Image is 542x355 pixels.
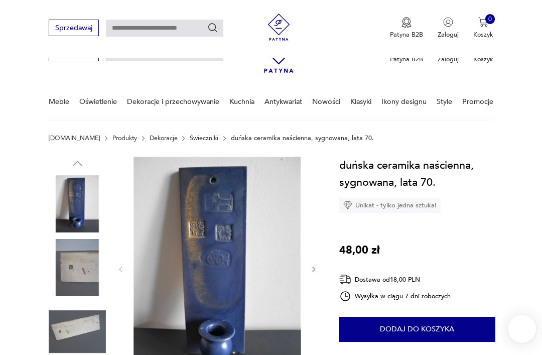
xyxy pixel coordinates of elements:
div: 0 [485,14,495,24]
a: Sprzedawaj [49,26,98,32]
img: Zdjęcie produktu duńska ceramika naścienna, sygnowana, lata 70. [49,239,106,296]
button: Patyna B2B [390,17,423,39]
a: Promocje [462,84,493,119]
div: Unikat - tylko jedna sztuka! [339,198,441,213]
p: Koszyk [473,30,493,39]
a: Meble [49,84,69,119]
p: Koszyk [473,55,493,64]
img: Ikona diamentu [343,201,352,210]
img: Patyna - sklep z meblami i dekoracjami vintage [262,14,296,41]
img: Ikonka użytkownika [443,17,453,27]
a: Świeczniki [190,135,218,142]
a: Style [437,84,452,119]
p: duńska ceramika naścienna, sygnowana, lata 70. [231,135,374,142]
div: Wysyłka w ciągu 7 dni roboczych [339,290,451,302]
button: Szukaj [207,22,218,33]
img: Ikona medalu [401,17,412,28]
a: Produkty [112,135,137,142]
a: Kuchnia [229,84,254,119]
h1: duńska ceramika naścienna, sygnowana, lata 70. [339,157,517,191]
p: Patyna B2B [390,30,423,39]
button: Dodaj do koszyka [339,317,495,342]
a: Nowości [312,84,340,119]
div: Dostawa od 18,00 PLN [339,273,451,286]
a: Oświetlenie [79,84,117,119]
img: Ikona dostawy [339,273,351,286]
p: Zaloguj [438,55,459,64]
p: Patyna B2B [390,55,423,64]
iframe: Smartsupp widget button [508,315,536,343]
p: 48,00 zł [339,242,380,259]
a: Dekoracje i przechowywanie [127,84,219,119]
a: Dekoracje [150,135,178,142]
img: Ikona koszyka [478,17,488,27]
button: 0Koszyk [473,17,493,39]
a: Antykwariat [264,84,302,119]
a: Ikona medaluPatyna B2B [390,17,423,39]
p: Zaloguj [438,30,459,39]
a: Ikony designu [381,84,427,119]
button: Zaloguj [438,17,459,39]
a: Klasyki [350,84,371,119]
img: Zdjęcie produktu duńska ceramika naścienna, sygnowana, lata 70. [49,175,106,232]
button: Sprzedawaj [49,20,98,36]
a: [DOMAIN_NAME] [49,135,100,142]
